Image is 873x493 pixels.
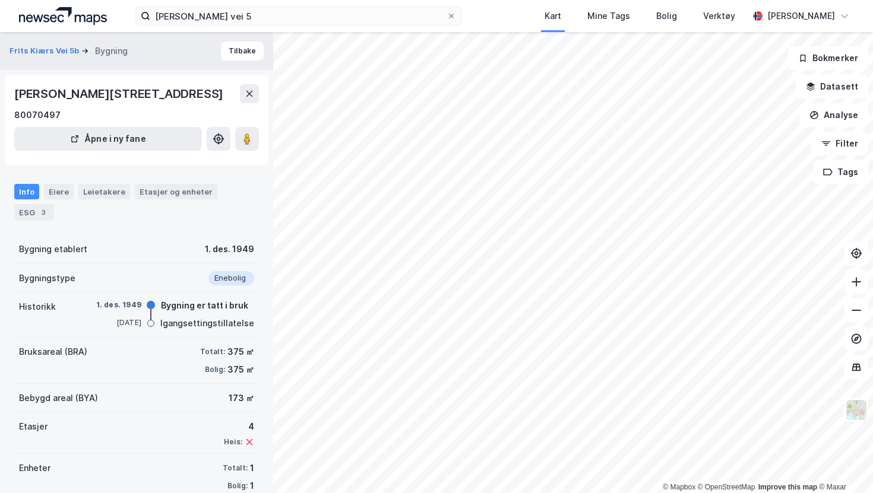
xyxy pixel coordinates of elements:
[814,436,873,493] iframe: Chat Widget
[19,391,98,405] div: Bebygd areal (BYA)
[161,298,248,313] div: Bygning er tatt i bruk
[703,9,735,23] div: Verktøy
[19,300,56,314] div: Historikk
[758,483,817,491] a: Improve this map
[227,481,248,491] div: Bolig:
[95,44,128,58] div: Bygning
[140,186,213,197] div: Etasjer og enheter
[37,206,49,218] div: 3
[160,316,254,330] div: Igangsettingstillatelse
[250,479,254,493] div: 1
[224,419,254,434] div: 4
[788,46,868,70] button: Bokmerker
[19,271,75,285] div: Bygningstype
[656,9,677,23] div: Bolig
[545,9,561,23] div: Kart
[19,419,48,434] div: Etasjer
[94,317,141,328] div: [DATE]
[227,362,254,377] div: 375 ㎡
[221,42,264,61] button: Tilbake
[814,436,873,493] div: Kontrollprogram for chat
[250,461,254,475] div: 1
[94,300,141,310] div: 1. des. 1949
[224,437,242,447] div: Heis:
[587,9,630,23] div: Mine Tags
[229,391,254,405] div: 173 ㎡
[19,242,87,256] div: Bygning etablert
[44,184,74,199] div: Eiere
[78,184,130,199] div: Leietakere
[698,483,755,491] a: OpenStreetMap
[14,84,226,103] div: [PERSON_NAME][STREET_ADDRESS]
[10,45,81,57] button: Frits Kiærs Vei 5b
[227,345,254,359] div: 375 ㎡
[200,347,225,357] div: Totalt:
[14,184,39,199] div: Info
[663,483,695,491] a: Mapbox
[813,160,868,184] button: Tags
[796,75,868,98] button: Datasett
[19,461,50,475] div: Enheter
[14,127,202,151] button: Åpne i ny fane
[14,108,61,122] div: 80070497
[19,7,107,25] img: logo.a4113a55bc3d86da70a041830d287a7e.svg
[205,242,254,256] div: 1. des. 1949
[14,204,54,221] div: ESG
[845,399,868,421] img: Z
[205,365,225,374] div: Bolig:
[811,132,868,155] button: Filter
[767,9,835,23] div: [PERSON_NAME]
[19,345,87,359] div: Bruksareal (BRA)
[223,463,248,473] div: Totalt:
[799,103,868,127] button: Analyse
[150,7,446,25] input: Søk på adresse, matrikkel, gårdeiere, leietakere eller personer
